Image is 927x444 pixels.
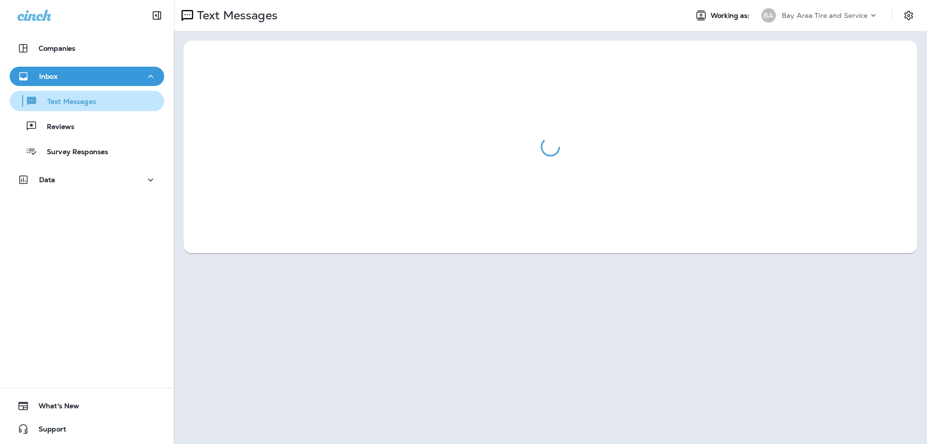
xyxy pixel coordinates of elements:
div: BA [761,8,776,23]
p: Bay Area Tire and Service [782,12,868,19]
p: Text Messages [38,98,96,107]
span: Working as: [711,12,752,20]
button: Reviews [10,116,164,136]
button: Support [10,419,164,439]
button: Collapse Sidebar [143,6,170,25]
p: Survey Responses [37,148,108,157]
p: Companies [39,44,75,52]
button: What's New [10,396,164,415]
button: Text Messages [10,91,164,111]
p: Reviews [37,123,74,132]
p: Inbox [39,72,57,80]
button: Inbox [10,67,164,86]
p: Data [39,176,56,184]
button: Settings [900,7,917,24]
button: Companies [10,39,164,58]
button: Data [10,170,164,189]
span: What's New [29,402,79,414]
p: Text Messages [193,8,278,23]
button: Survey Responses [10,141,164,161]
span: Support [29,425,66,437]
